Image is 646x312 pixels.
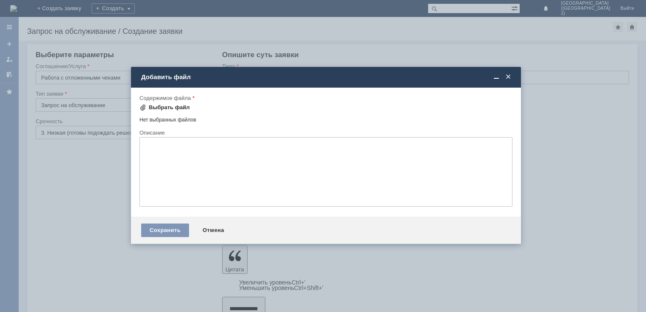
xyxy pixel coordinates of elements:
[504,73,512,81] span: Закрыть
[149,104,190,111] div: Выбрать файл
[3,3,124,17] div: Добрый вечер,отмена чека на сумму 1564 р.
[139,130,511,135] div: Описание
[141,73,512,81] div: Добавить файл
[139,95,511,101] div: Содержимое файла
[139,113,512,123] div: Нет выбранных файлов
[492,73,501,81] span: Свернуть (Ctrl + M)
